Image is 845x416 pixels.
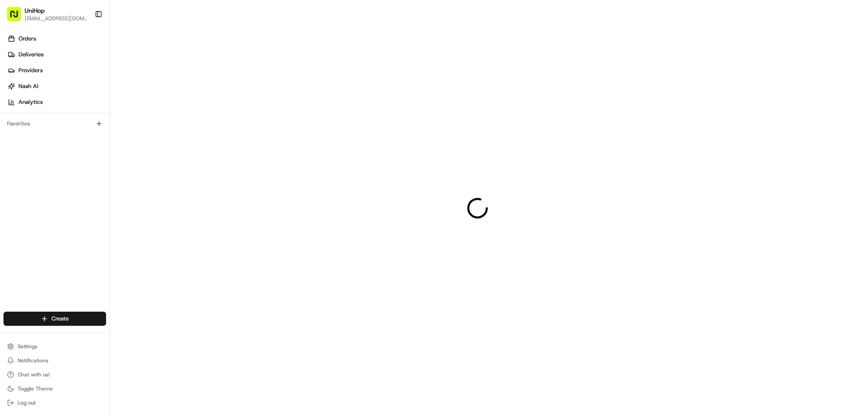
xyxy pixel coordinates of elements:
button: Toggle Theme [4,383,106,395]
button: Chat with us! [4,368,106,381]
button: [EMAIL_ADDRESS][DOMAIN_NAME] [25,15,88,22]
button: Create [4,312,106,326]
button: Settings [4,340,106,353]
button: UniHop [25,6,44,15]
span: Analytics [18,98,43,106]
button: Log out [4,397,106,409]
span: Chat with us! [18,371,50,378]
span: Deliveries [18,51,44,59]
div: Favorites [4,117,106,131]
span: Create [51,315,69,323]
span: Nash AI [18,82,38,90]
span: Orders [18,35,36,43]
span: Toggle Theme [18,385,53,392]
button: Notifications [4,354,106,367]
span: Log out [18,399,36,406]
a: Nash AI [4,79,110,93]
a: Deliveries [4,48,110,62]
a: Orders [4,32,110,46]
span: Settings [18,343,37,350]
button: UniHop[EMAIL_ADDRESS][DOMAIN_NAME] [4,4,91,25]
a: Providers [4,63,110,77]
span: Notifications [18,357,48,364]
span: Providers [18,66,43,74]
a: Analytics [4,95,110,109]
